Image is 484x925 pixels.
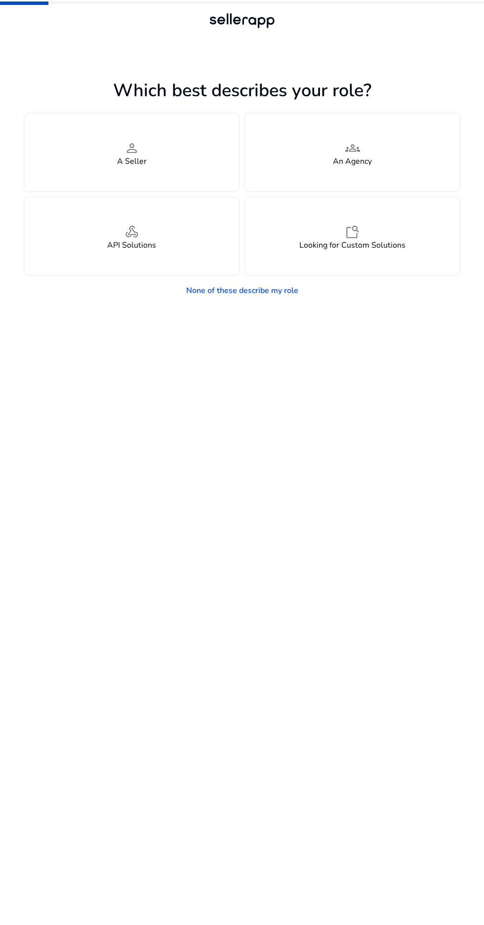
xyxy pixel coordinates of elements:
span: groups [345,139,360,157]
button: webhookAPI Solutions [24,197,240,276]
button: groupsAn Agency [244,113,460,192]
h4: Looking for Custom Solutions [299,241,405,250]
span: webhook [124,223,139,241]
h4: A Seller [117,157,147,166]
h4: API Solutions [107,241,156,250]
button: feature_searchLooking for Custom Solutions [244,197,460,276]
span: feature_search [345,223,360,241]
h4: An Agency [333,157,372,166]
h1: Which best describes your role? [24,80,460,101]
button: personA Seller [24,113,240,192]
a: None of these describe my role [178,281,306,300]
span: person [124,139,139,157]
